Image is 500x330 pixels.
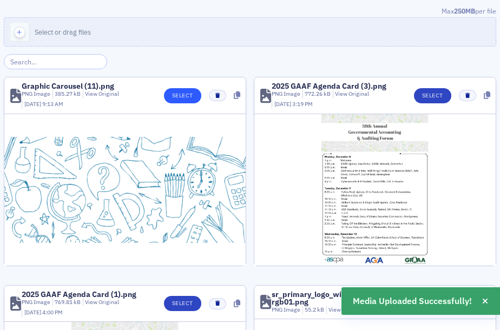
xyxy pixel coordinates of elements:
[4,6,496,18] div: Max per file
[24,100,42,108] span: [DATE]
[274,100,292,108] span: [DATE]
[42,308,63,316] span: 4:00 PM
[52,90,81,98] div: 385.27 kB
[164,296,201,311] button: Select
[292,100,313,108] span: 3:19 PM
[22,291,136,298] div: 2025 GAAF Agenda Card (1).png
[22,298,50,307] div: PNG Image
[454,6,475,15] span: 250MB
[85,298,119,306] a: View Original
[328,306,363,313] a: View Original
[52,298,81,307] div: 769.81 kB
[302,306,325,314] div: 55.2 kB
[42,100,63,108] span: 9:13 AM
[335,90,369,97] a: View Original
[35,28,91,36] span: Select or drag files
[22,82,114,90] div: Graphic Carousel (11).png
[24,308,42,316] span: [DATE]
[22,90,50,98] div: PNG Image
[4,17,496,47] button: Select or drag files
[302,90,331,98] div: 772.26 kB
[414,88,451,103] button: Select
[272,291,406,306] div: sr_primary_logo_with_tagline_black_rgb01.png
[272,82,386,90] div: 2025 GAAF Agenda Card (3).png
[272,90,300,98] div: PNG Image
[85,90,119,97] a: View Original
[164,88,201,103] button: Select
[4,54,107,69] input: Search…
[353,295,472,308] span: Media Uploaded Successfully!
[272,306,300,314] div: PNG Image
